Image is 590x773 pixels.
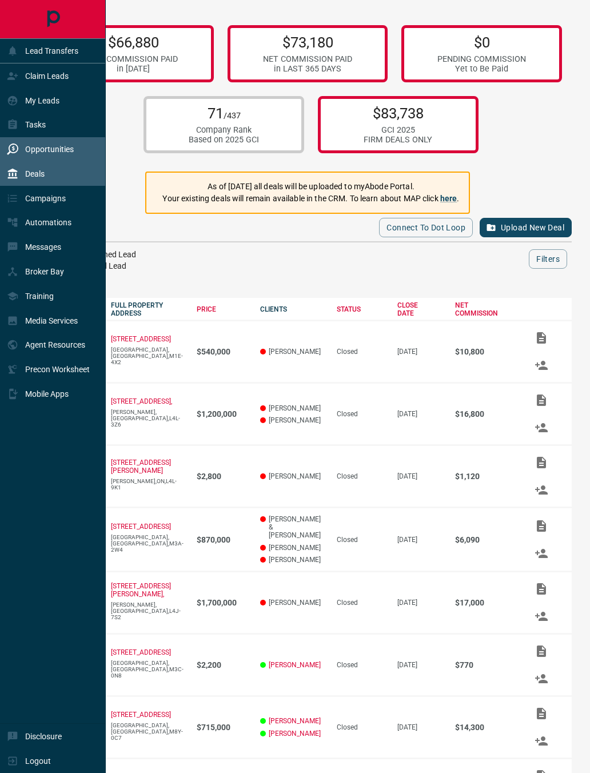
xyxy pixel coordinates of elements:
[437,54,526,64] div: PENDING COMMISSION
[111,711,171,719] a: [STREET_ADDRESS]
[455,409,516,419] p: $16,800
[455,347,516,356] p: $10,800
[364,105,432,122] p: $83,738
[260,404,325,412] p: [PERSON_NAME]
[528,361,555,369] span: Match Clients
[269,730,321,738] a: [PERSON_NAME]
[111,409,185,428] p: [PERSON_NAME],[GEOGRAPHIC_DATA],L4L-3Z6
[528,458,555,466] span: Add / View Documents
[455,472,516,481] p: $1,120
[528,423,555,431] span: Match Clients
[111,301,185,317] div: FULL PROPERTY ADDRESS
[528,485,555,493] span: Match Clients
[337,599,386,607] div: Closed
[455,301,516,317] div: NET COMMISSION
[397,723,444,731] p: [DATE]
[337,723,386,731] div: Closed
[397,472,444,480] p: [DATE]
[111,459,171,475] a: [STREET_ADDRESS][PERSON_NAME]
[528,549,555,557] span: Match Clients
[529,249,567,269] button: Filters
[197,598,249,607] p: $1,700,000
[111,523,171,531] a: [STREET_ADDRESS]
[437,34,526,51] p: $0
[89,34,178,51] p: $66,880
[189,135,259,145] div: Based on 2025 GCI
[397,599,444,607] p: [DATE]
[397,410,444,418] p: [DATE]
[437,64,526,74] div: Yet to Be Paid
[197,409,249,419] p: $1,200,000
[528,674,555,682] span: Match Clients
[197,305,249,313] div: PRICE
[162,193,459,205] p: Your existing deals will remain available in the CRM. To learn about MAP click .
[260,472,325,480] p: [PERSON_NAME]
[260,416,325,424] p: [PERSON_NAME]
[111,397,172,405] p: [STREET_ADDRESS],
[189,125,259,135] div: Company Rank
[263,34,352,51] p: $73,180
[111,648,171,656] a: [STREET_ADDRESS]
[528,709,555,717] span: Add / View Documents
[337,305,386,313] div: STATUS
[260,348,325,356] p: [PERSON_NAME]
[269,661,321,669] a: [PERSON_NAME]
[528,612,555,620] span: Match Clients
[89,64,178,74] div: in [DATE]
[260,515,325,539] p: [PERSON_NAME] & [PERSON_NAME]
[528,647,555,655] span: Add / View Documents
[337,536,386,544] div: Closed
[162,181,459,193] p: As of [DATE] all deals will be uploaded to myAbode Portal.
[260,544,325,552] p: [PERSON_NAME]
[197,472,249,481] p: $2,800
[111,335,171,343] a: [STREET_ADDRESS]
[337,472,386,480] div: Closed
[111,534,185,553] p: [GEOGRAPHIC_DATA],[GEOGRAPHIC_DATA],M3A-2W4
[397,301,444,317] div: CLOSE DATE
[111,722,185,741] p: [GEOGRAPHIC_DATA],[GEOGRAPHIC_DATA],M8Y-0C7
[263,54,352,64] div: NET COMMISSION PAID
[528,396,555,404] span: Add / View Documents
[263,64,352,74] div: in LAST 365 DAYS
[111,478,185,491] p: [PERSON_NAME],ON,L4L-9K1
[337,661,386,669] div: Closed
[528,521,555,529] span: Add / View Documents
[111,601,185,620] p: [PERSON_NAME],[GEOGRAPHIC_DATA],L4J-7S2
[189,105,259,122] p: 71
[379,218,473,237] button: Connect to Dot Loop
[528,736,555,744] span: Match Clients
[455,535,516,544] p: $6,090
[197,535,249,544] p: $870,000
[89,54,178,64] div: NET COMMISSION PAID
[197,660,249,670] p: $2,200
[197,723,249,732] p: $715,000
[397,661,444,669] p: [DATE]
[364,135,432,145] div: FIRM DEALS ONLY
[364,125,432,135] div: GCI 2025
[337,410,386,418] div: Closed
[440,194,457,203] a: here
[111,346,185,365] p: [GEOGRAPHIC_DATA],[GEOGRAPHIC_DATA],M1E-4X2
[111,582,171,598] a: [STREET_ADDRESS][PERSON_NAME],
[455,598,516,607] p: $17,000
[197,347,249,356] p: $540,000
[224,111,241,121] span: /437
[455,660,516,670] p: $770
[111,660,185,679] p: [GEOGRAPHIC_DATA],[GEOGRAPHIC_DATA],M3C-0N8
[260,556,325,564] p: [PERSON_NAME]
[528,333,555,341] span: Add / View Documents
[269,717,321,725] a: [PERSON_NAME]
[455,723,516,732] p: $14,300
[260,599,325,607] p: [PERSON_NAME]
[337,348,386,356] div: Closed
[260,305,325,313] div: CLIENTS
[528,584,555,592] span: Add / View Documents
[397,536,444,544] p: [DATE]
[480,218,572,237] button: Upload New Deal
